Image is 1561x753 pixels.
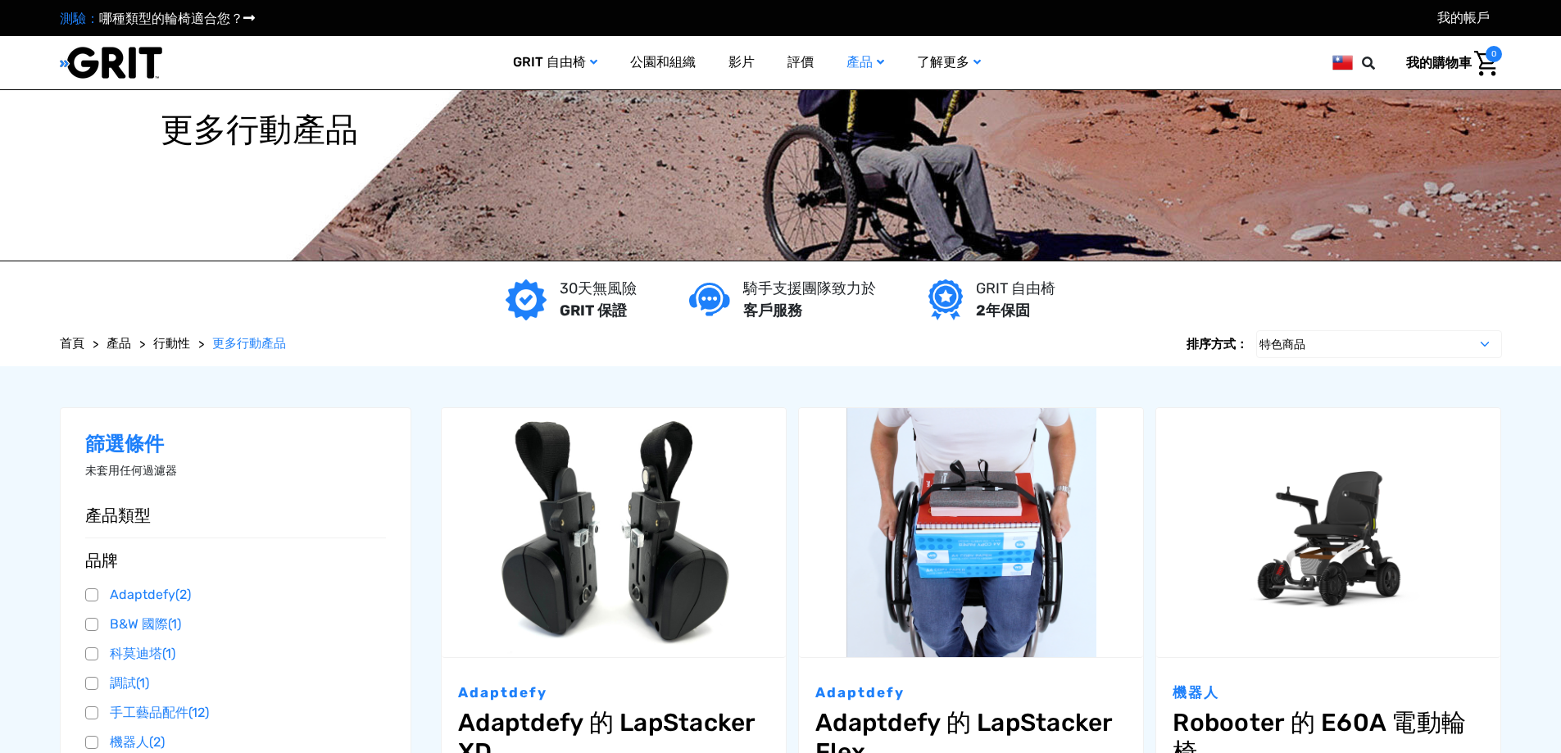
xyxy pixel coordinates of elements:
[149,734,165,750] font: (2)
[107,334,131,353] a: 產品
[1474,51,1498,76] img: 大車
[513,54,586,70] font: GRIT 自由椅
[799,408,1143,658] a: Adaptdefy 的 LapStacker Flex，119.00 美元
[901,36,997,89] a: 了解更多
[614,36,712,89] a: 公園和組織
[85,583,387,607] a: Adaptdefy(2)
[60,46,162,79] img: GRIT 全地形輪椅與行動設備
[161,111,359,149] font: 更多行動產品
[136,675,149,691] font: (1)
[743,279,876,297] font: 騎手支援團隊致力於
[560,302,627,320] font: GRIT 保證
[188,705,209,720] font: (12)
[1173,684,1219,701] font: 機器人
[787,54,814,70] font: 評價
[442,408,786,658] img: Adaptdefy 的 LapStacker XD
[458,684,547,701] font: Adaptdefy
[60,336,84,351] font: 首頁
[85,642,387,666] a: 科莫迪塔(1)
[630,54,696,70] font: 公園和組織
[799,408,1143,658] img: Adaptdefy 的 LapStacker Flex
[771,36,830,89] a: 評價
[830,36,901,89] a: 產品
[110,646,162,661] font: 科莫迪塔
[976,279,1055,297] font: GRIT 自由椅
[110,675,136,691] font: 調試
[846,54,873,70] font: 產品
[442,408,786,658] a: Adaptdefy 的 LapStacker XD，139.00 美元
[85,612,387,637] a: B&W 國際(1)
[212,334,286,353] a: 更多行動產品
[60,334,84,353] a: 首頁
[497,36,614,89] a: GRIT 自由椅
[153,336,190,351] font: 行動性
[1437,10,1490,25] a: 帳戶
[107,336,131,351] font: 產品
[1491,49,1496,59] font: 0
[175,587,191,602] font: (2)
[689,283,730,316] img: 客戶服務
[85,671,387,696] a: 調試(1)
[85,464,177,478] font: 未套用任何過濾器
[928,279,962,320] img: 一年保固
[60,11,255,26] a: 測驗：哪種類型的輪椅適合您？
[976,302,1030,320] font: 2年保固
[110,616,168,632] font: B&W 國際
[560,279,637,297] font: 30天無風險
[1332,52,1352,73] img: tw.png
[1156,408,1500,658] a: Robooter 出品的 E60A 電動輪椅，售價 3,549.00 美元
[917,54,969,70] font: 了解更多
[1369,46,1394,80] input: 搜尋
[85,551,387,570] button: 切換品牌過濾器部分
[212,336,286,351] font: 更多行動產品
[815,684,905,701] font: Adaptdefy
[1437,10,1490,25] font: 我的帳戶
[1187,337,1248,352] font: 排序方式：
[85,506,387,525] button: 切換產品類型過濾器部分
[712,36,771,89] a: 影片
[1406,55,1472,70] font: 我的購物車
[85,506,151,525] font: 產品類型
[162,646,175,661] font: (1)
[153,334,190,353] a: 行動性
[1394,46,1502,80] a: 購物車中有 0 件商品
[168,616,181,632] font: (1)
[110,734,149,750] font: 機器人
[1156,408,1500,658] img: Robooter 的 E60A 電動輪椅
[85,551,118,570] font: 品牌
[743,302,802,320] font: 客戶服務
[85,433,165,456] font: 篩選條件
[506,279,547,320] img: GRIT 保證
[728,54,755,70] font: 影片
[60,11,99,26] font: 測驗：
[85,701,387,725] a: 手工藝品配件(12)
[99,11,243,26] font: 哪種類型的輪椅適合您？
[110,587,175,602] font: Adaptdefy
[110,705,188,720] font: 手工藝品配件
